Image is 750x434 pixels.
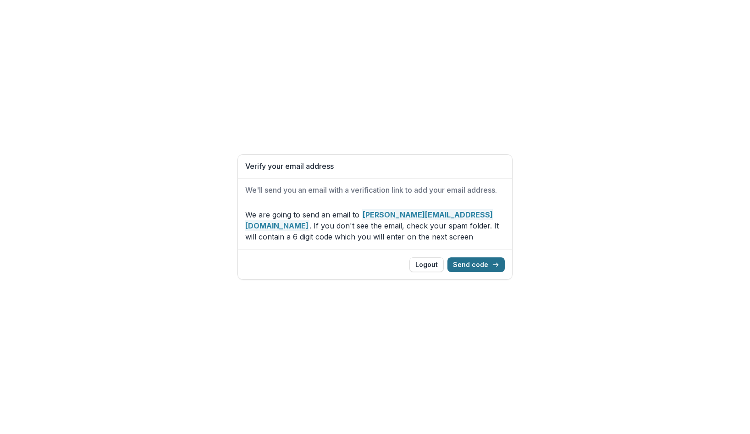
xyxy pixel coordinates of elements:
[409,257,444,272] button: Logout
[245,209,493,231] strong: [PERSON_NAME][EMAIL_ADDRESS][DOMAIN_NAME]
[245,162,505,171] h1: Verify your email address
[245,186,505,195] h2: We'll send you an email with a verification link to add your email address.
[245,209,505,242] p: We are going to send an email to . If you don't see the email, check your spam folder. It will co...
[447,257,505,272] button: Send code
